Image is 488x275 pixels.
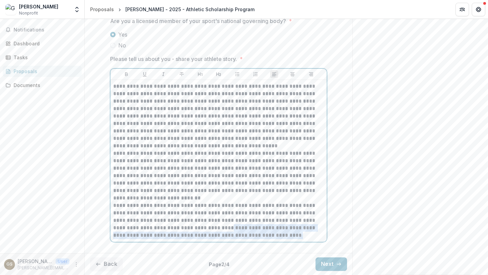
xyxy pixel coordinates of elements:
p: Are you a licensed member of your sport's national governing body? [110,17,286,25]
button: Ordered List [251,70,260,78]
button: Partners [455,3,469,16]
button: Heading 1 [196,70,204,78]
span: No [118,41,126,49]
div: George Steffey [6,262,13,267]
div: Documents [14,82,76,89]
button: Open entity switcher [72,3,82,16]
button: Next [316,257,347,271]
button: Strike [178,70,186,78]
button: Get Help [472,3,485,16]
p: User [56,258,69,265]
div: [PERSON_NAME] - 2025 - Athletic Scholarship Program [125,6,255,13]
div: [PERSON_NAME] [19,3,58,10]
div: Proposals [14,68,76,75]
span: Notifications [14,27,79,33]
p: Please tell us about you - share your athlete story. [110,55,237,63]
button: Align Center [288,70,297,78]
img: George Steffey [5,4,16,15]
span: Nonprofit [19,10,38,16]
a: Proposals [87,4,117,14]
a: Proposals [3,66,82,77]
button: Bold [122,70,130,78]
button: Notifications [3,24,82,35]
p: [PERSON_NAME] [18,258,53,265]
button: Bullet List [233,70,241,78]
button: More [72,260,80,269]
a: Dashboard [3,38,82,49]
nav: breadcrumb [87,4,257,14]
button: Align Left [270,70,278,78]
div: Dashboard [14,40,76,47]
button: Heading 2 [215,70,223,78]
div: Tasks [14,54,76,61]
a: Documents [3,80,82,91]
span: Yes [118,30,127,39]
button: Italicize [159,70,167,78]
button: Underline [141,70,149,78]
button: Align Right [307,70,315,78]
button: Back [90,257,123,271]
p: [PERSON_NAME][EMAIL_ADDRESS][PERSON_NAME][DOMAIN_NAME] [18,265,69,271]
p: Page 2 / 4 [209,261,229,268]
a: Tasks [3,52,82,63]
div: Proposals [90,6,114,13]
